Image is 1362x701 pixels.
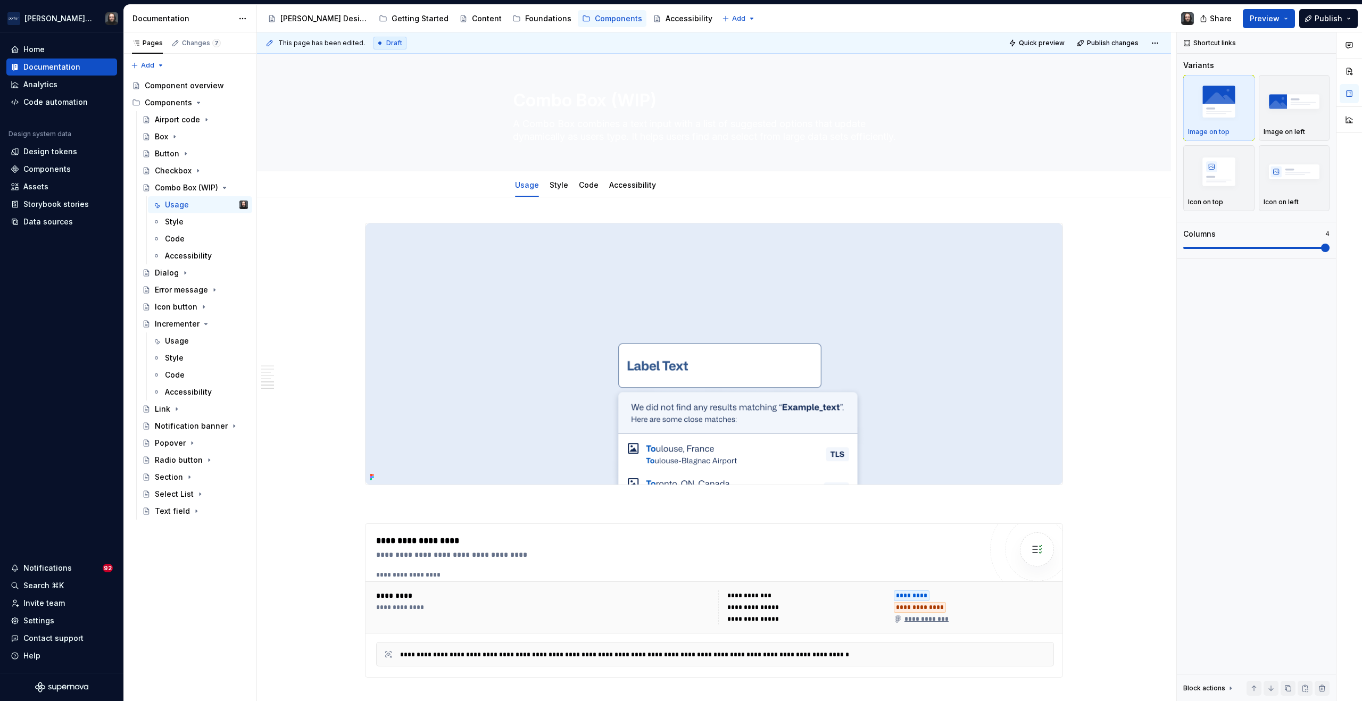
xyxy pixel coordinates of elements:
[1188,82,1250,121] img: placeholder
[165,216,184,227] div: Style
[148,213,252,230] a: Style
[2,7,121,30] button: [PERSON_NAME] AirlinesTeunis Vorsteveld
[138,315,252,332] a: Incrementer
[1264,128,1305,136] p: Image on left
[575,173,603,196] div: Code
[386,39,402,47] span: Draft
[128,77,252,520] div: Page tree
[6,76,117,93] a: Analytics
[23,199,89,210] div: Storybook stories
[23,580,64,591] div: Search ⌘K
[6,143,117,160] a: Design tokens
[23,650,40,661] div: Help
[511,115,913,145] textarea: A Combo Box combines a text input with a list of suggested options that update dynamically as use...
[155,421,228,431] div: Notification banner
[6,213,117,230] a: Data sources
[508,10,576,27] a: Foundations
[145,97,192,108] div: Components
[138,452,252,469] a: Radio button
[1194,9,1239,28] button: Share
[1325,230,1330,238] p: 4
[155,285,208,295] div: Error message
[148,349,252,366] a: Style
[155,506,190,516] div: Text field
[138,469,252,486] a: Section
[155,319,200,329] div: Incrementer
[23,164,71,174] div: Components
[23,181,48,192] div: Assets
[155,131,168,142] div: Box
[609,180,656,189] a: Accessibility
[23,633,84,644] div: Contact support
[148,366,252,383] a: Code
[138,179,252,196] a: Combo Box (WIP)
[148,230,252,247] a: Code
[278,39,365,47] span: This page has been edited.
[515,180,539,189] a: Usage
[1183,60,1214,71] div: Variants
[182,39,221,47] div: Changes
[1181,12,1194,25] img: Teunis Vorsteveld
[1243,9,1295,28] button: Preview
[1019,39,1065,47] span: Quick preview
[138,418,252,435] a: Notification banner
[165,251,212,261] div: Accessibility
[1087,39,1139,47] span: Publish changes
[605,173,660,196] div: Accessibility
[1006,36,1069,51] button: Quick preview
[212,39,221,47] span: 7
[455,10,506,27] a: Content
[1188,198,1223,206] p: Icon on top
[148,332,252,349] a: Usage
[138,503,252,520] a: Text field
[23,598,65,608] div: Invite team
[578,10,646,27] a: Components
[280,13,368,24] div: [PERSON_NAME] Design
[138,264,252,281] a: Dialog
[165,199,189,210] div: Usage
[23,615,54,626] div: Settings
[366,223,1062,485] img: 288d45c2-46c9-4b8f-b83f-7b079a93039b.png
[6,196,117,213] a: Storybook stories
[145,80,224,91] div: Component overview
[138,111,252,128] a: Airport code
[165,387,212,397] div: Accessibility
[511,88,913,113] textarea: Combo Box (WIP)
[6,612,117,629] a: Settings
[155,302,197,312] div: Icon button
[1299,9,1358,28] button: Publish
[23,216,73,227] div: Data sources
[392,13,449,24] div: Getting Started
[165,370,185,380] div: Code
[128,94,252,111] div: Components
[595,13,642,24] div: Components
[6,178,117,195] a: Assets
[155,268,179,278] div: Dialog
[23,563,72,573] div: Notifications
[1183,75,1255,141] button: placeholderImage on top
[1264,152,1325,191] img: placeholder
[1264,82,1325,121] img: placeholder
[103,564,113,572] span: 92
[550,180,568,189] a: Style
[155,472,183,482] div: Section
[132,39,163,47] div: Pages
[155,114,200,125] div: Airport code
[138,400,252,418] a: Link
[138,486,252,503] a: Select List
[6,94,117,111] a: Code automation
[545,173,572,196] div: Style
[6,41,117,58] a: Home
[579,180,599,189] a: Code
[148,247,252,264] a: Accessibility
[1188,152,1250,191] img: placeholder
[6,59,117,76] a: Documentation
[263,8,717,29] div: Page tree
[6,595,117,612] a: Invite team
[9,130,71,138] div: Design system data
[263,10,372,27] a: [PERSON_NAME] Design
[148,383,252,400] a: Accessibility
[138,435,252,452] a: Popover
[105,12,118,25] img: Teunis Vorsteveld
[1210,13,1232,24] span: Share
